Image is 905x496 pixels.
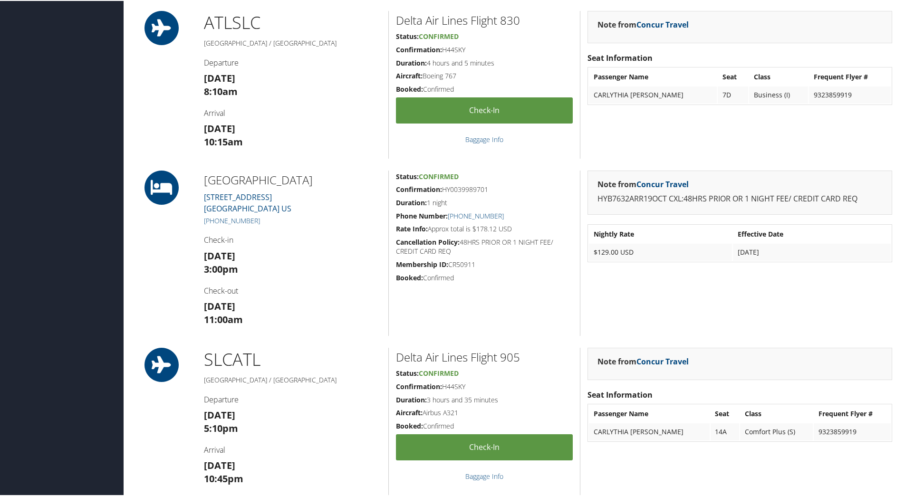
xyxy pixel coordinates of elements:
[396,210,448,219] strong: Phone Number:
[204,421,238,434] strong: 5:10pm
[396,420,573,430] h5: Confirmed
[204,299,235,312] strong: [DATE]
[204,444,381,454] h4: Arrival
[204,262,238,275] strong: 3:00pm
[204,458,235,471] strong: [DATE]
[204,471,243,484] strong: 10:45pm
[636,178,689,189] a: Concur Travel
[396,84,573,93] h5: Confirmed
[448,210,504,219] a: [PHONE_NUMBER]
[636,355,689,366] a: Concur Travel
[809,86,891,103] td: 9323859919
[204,393,381,404] h4: Departure
[396,70,423,79] strong: Aircraft:
[396,171,419,180] strong: Status:
[396,381,442,390] strong: Confirmation:
[204,347,381,371] h1: SLC ATL
[396,84,423,93] strong: Booked:
[733,225,891,242] th: Effective Date
[396,44,442,53] strong: Confirmation:
[589,404,709,421] th: Passenger Name
[809,67,891,85] th: Frequent Flyer #
[396,237,460,246] strong: Cancellation Policy:
[396,272,423,281] strong: Booked:
[419,31,459,40] span: Confirmed
[396,223,428,232] strong: Rate Info:
[711,422,740,439] td: 14A
[396,197,427,206] strong: Duration:
[711,404,740,421] th: Seat
[396,44,573,54] h5: H44SKY
[589,86,717,103] td: CARLYTHIA [PERSON_NAME]
[204,191,291,213] a: [STREET_ADDRESS][GEOGRAPHIC_DATA] US
[204,107,381,117] h4: Arrival
[587,389,653,399] strong: Seat Information
[597,192,882,204] p: HYB7632ARR19OCT CXL:48HRS PRIOR OR 1 NIGHT FEE/ CREDIT CARD REQ
[814,422,891,439] td: 9323859919
[396,57,573,67] h5: 4 hours and 5 minutes
[396,394,427,403] strong: Duration:
[749,67,808,85] th: Class
[419,368,459,377] span: Confirmed
[204,121,235,134] strong: [DATE]
[204,215,260,224] a: [PHONE_NUMBER]
[396,394,573,404] h5: 3 hours and 35 minutes
[204,38,381,47] h5: [GEOGRAPHIC_DATA] / [GEOGRAPHIC_DATA]
[396,381,573,391] h5: H44SKY
[396,407,573,417] h5: Airbus A321
[396,259,573,268] h5: CR50911
[587,52,653,62] strong: Seat Information
[396,70,573,80] h5: Boeing 767
[396,96,573,123] a: Check-in
[740,404,813,421] th: Class
[396,223,573,233] h5: Approx total is $178.12 USD
[733,243,891,260] td: [DATE]
[204,134,243,147] strong: 10:15am
[204,248,235,261] strong: [DATE]
[204,71,235,84] strong: [DATE]
[396,348,573,364] h2: Delta Air Lines Flight 905
[396,433,573,459] a: Check-in
[589,243,732,260] td: $129.00 USD
[396,272,573,282] h5: Confirmed
[597,355,689,366] strong: Note from
[204,57,381,67] h4: Departure
[636,19,689,29] a: Concur Travel
[396,184,573,193] h5: HY0039989701
[204,285,381,295] h4: Check-out
[204,171,381,187] h2: [GEOGRAPHIC_DATA]
[396,184,442,193] strong: Confirmation:
[204,84,238,97] strong: 8:10am
[814,404,891,421] th: Frequent Flyer #
[465,134,503,143] a: Baggage Info
[204,312,243,325] strong: 11:00am
[589,225,732,242] th: Nightly Rate
[718,67,748,85] th: Seat
[396,197,573,207] h5: 1 night
[204,234,381,244] h4: Check-in
[749,86,808,103] td: Business (I)
[204,10,381,34] h1: ATL SLC
[589,67,717,85] th: Passenger Name
[396,237,573,255] h5: 48HRS PRIOR OR 1 NIGHT FEE/ CREDIT CARD REQ
[204,408,235,420] strong: [DATE]
[465,471,503,480] a: Baggage Info
[396,57,427,67] strong: Duration:
[396,420,423,429] strong: Booked:
[740,422,813,439] td: Comfort Plus (S)
[396,368,419,377] strong: Status:
[396,31,419,40] strong: Status:
[396,259,448,268] strong: Membership ID:
[597,178,689,189] strong: Note from
[597,19,689,29] strong: Note from
[419,171,459,180] span: Confirmed
[396,11,573,28] h2: Delta Air Lines Flight 830
[396,407,423,416] strong: Aircraft:
[204,374,381,384] h5: [GEOGRAPHIC_DATA] / [GEOGRAPHIC_DATA]
[589,422,709,439] td: CARLYTHIA [PERSON_NAME]
[718,86,748,103] td: 7D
